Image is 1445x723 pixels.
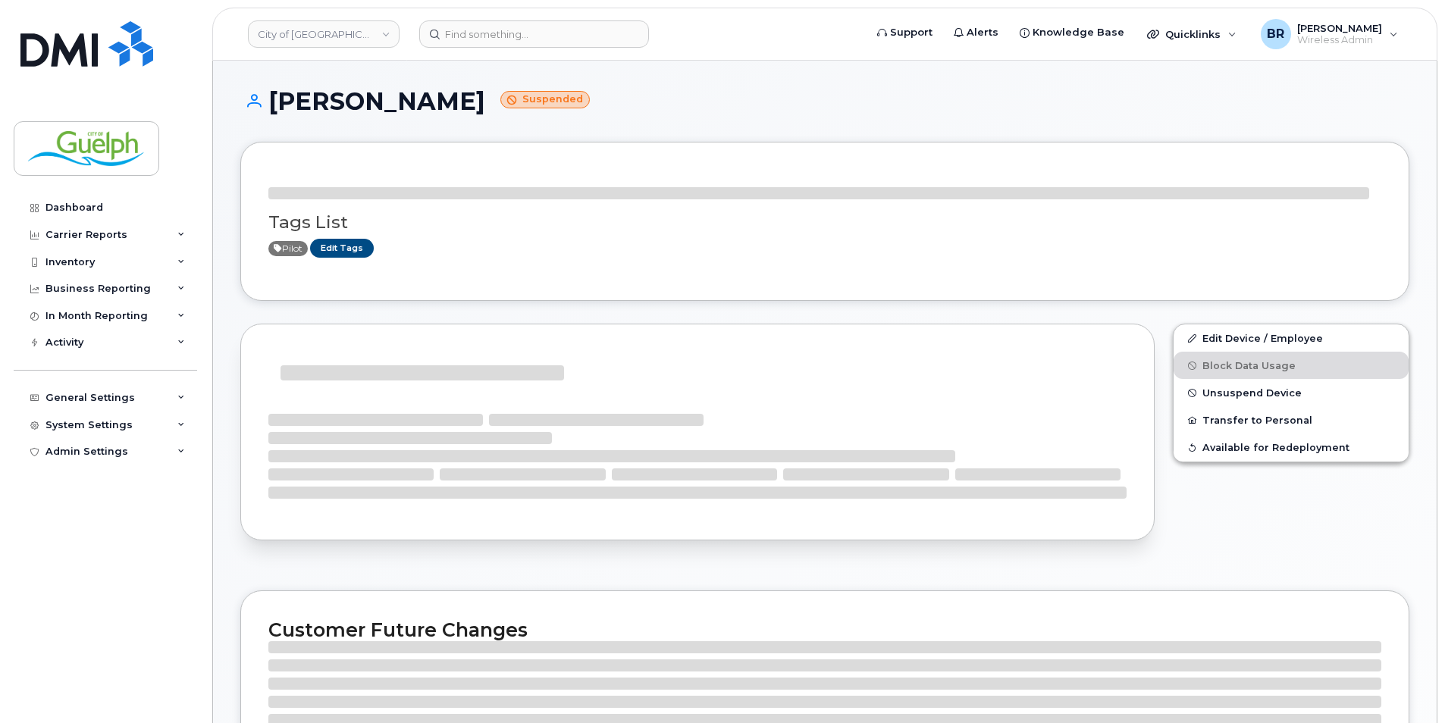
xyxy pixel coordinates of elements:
[1174,406,1409,433] button: Transfer to Personal
[240,88,1409,114] h1: [PERSON_NAME]
[310,239,374,258] a: Edit Tags
[268,241,308,256] span: Active
[500,91,590,108] small: Suspended
[1174,352,1409,379] button: Block Data Usage
[1202,442,1349,453] span: Available for Redeployment
[268,618,1381,641] h2: Customer Future Changes
[1174,324,1409,352] a: Edit Device / Employee
[1174,433,1409,461] button: Available for Redeployment
[1202,387,1302,399] span: Unsuspend Device
[1174,379,1409,406] button: Unsuspend Device
[268,213,1381,232] h3: Tags List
